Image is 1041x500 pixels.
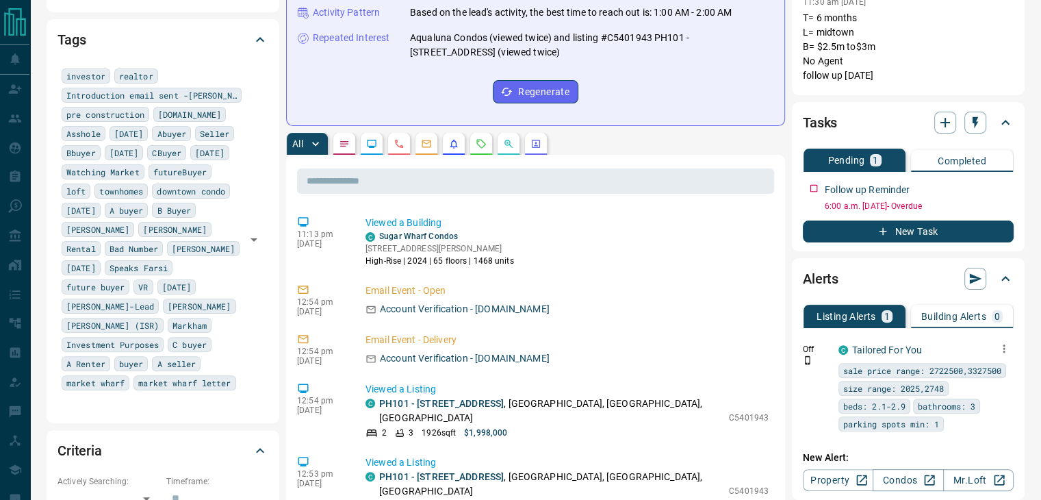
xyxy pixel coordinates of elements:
p: C5401943 [729,412,769,424]
p: , [GEOGRAPHIC_DATA], [GEOGRAPHIC_DATA], [GEOGRAPHIC_DATA] [379,470,722,499]
span: townhomes [99,184,143,198]
span: buyer [119,357,144,371]
span: A buyer [110,203,144,217]
p: 0 [994,312,1000,321]
span: market wharf letter [138,376,231,390]
a: Mr.Loft [943,469,1014,491]
p: 1 [884,312,890,321]
span: Watching Market [66,165,140,179]
span: A Renter [66,357,105,371]
p: Account Verification - [DOMAIN_NAME] [380,351,550,366]
p: Timeframe: [166,475,268,488]
p: All [292,139,303,149]
p: Viewed a Listing [365,382,769,397]
p: [STREET_ADDRESS][PERSON_NAME] [365,242,514,255]
svg: Lead Browsing Activity [366,138,377,149]
span: parking spots min: 1 [843,417,939,431]
span: Introduction email sent -[PERSON_NAME] [66,88,237,102]
p: [DATE] [297,405,345,415]
svg: Calls [394,138,404,149]
p: 12:53 pm [297,469,345,479]
svg: Emails [421,138,432,149]
span: [DATE] [66,261,96,275]
div: Tags [57,23,268,56]
span: Investment Purposes [66,338,159,351]
span: [DATE] [66,203,96,217]
p: High-Rise | 2024 | 65 floors | 1468 units [365,255,514,267]
p: 12:54 pm [297,297,345,307]
p: Email Event - Delivery [365,333,769,347]
button: New Task [803,221,1014,242]
span: Bad Number [110,242,158,255]
div: condos.ca [365,472,375,482]
div: Tasks [803,106,1014,139]
span: [DATE] [195,146,224,160]
span: loft [66,184,86,198]
span: C buyer [172,338,207,351]
span: VR [138,280,148,294]
p: Actively Searching: [57,475,159,488]
p: [DATE] [297,307,345,316]
span: [PERSON_NAME] [66,223,129,236]
p: [DATE] [297,239,345,249]
p: 12:54 pm [297,396,345,405]
h2: Alerts [803,268,838,290]
h2: Tags [57,29,86,51]
span: investor [66,69,105,83]
button: Regenerate [493,80,578,103]
svg: Opportunities [503,138,514,149]
span: CBuyer [152,146,181,160]
span: Abuyer [157,127,186,140]
svg: Listing Alerts [448,138,459,149]
span: size range: 2025,2748 [843,382,944,395]
span: [PERSON_NAME]-Lead [66,299,154,313]
span: [PERSON_NAME] [172,242,235,255]
p: Off [803,343,830,355]
p: C5401943 [729,485,769,497]
p: Completed [938,156,986,166]
p: Aqualuna Condos (viewed twice) and listing #C5401943 PH101 - [STREET_ADDRESS] (viewed twice) [410,31,773,60]
p: T= 6 months L= midtown B= $2.5m to$3m No Agent follow up [DATE] [803,11,1014,83]
span: [DATE] [110,146,139,160]
p: , [GEOGRAPHIC_DATA], [GEOGRAPHIC_DATA], [GEOGRAPHIC_DATA] [379,397,722,425]
svg: Agent Actions [530,138,541,149]
span: [DOMAIN_NAME] [158,108,221,121]
span: Seller [200,127,229,140]
p: $1,998,000 [464,427,507,439]
a: Sugar Wharf Condos [379,232,458,241]
button: Open [244,230,264,249]
p: Follow up Reminder [825,183,910,197]
a: Condos [873,469,943,491]
span: [PERSON_NAME] (ISR) [66,318,159,332]
span: beds: 2.1-2.9 [843,399,905,413]
a: Tailored For You [852,345,922,355]
span: downtown condo [157,184,225,198]
p: Viewed a Listing [365,455,769,470]
span: Speaks Farsi [110,261,168,275]
div: condos.ca [838,345,848,355]
span: pre construction [66,108,144,121]
span: Asshole [66,127,101,140]
p: Viewed a Building [365,216,769,230]
p: Activity Pattern [313,5,380,20]
h2: Criteria [57,440,102,462]
span: [PERSON_NAME] [168,299,231,313]
h2: Tasks [803,112,837,134]
span: realtor [119,69,153,83]
span: B Buyer [157,203,191,217]
p: Pending [827,155,864,165]
div: condos.ca [365,232,375,242]
p: Listing Alerts [817,312,876,321]
span: A seller [157,357,196,371]
a: PH101 - [STREET_ADDRESS] [379,471,504,482]
p: 6:00 a.m. [DATE] - Overdue [825,200,1014,212]
p: New Alert: [803,451,1014,465]
span: Rental [66,242,96,255]
svg: Notes [339,138,350,149]
span: Bbuyer [66,146,96,160]
p: 2 [382,427,387,439]
svg: Push Notification Only [803,355,812,365]
span: future buyer [66,280,125,294]
a: PH101 - [STREET_ADDRESS] [379,398,504,409]
p: 1926 sqft [422,427,456,439]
